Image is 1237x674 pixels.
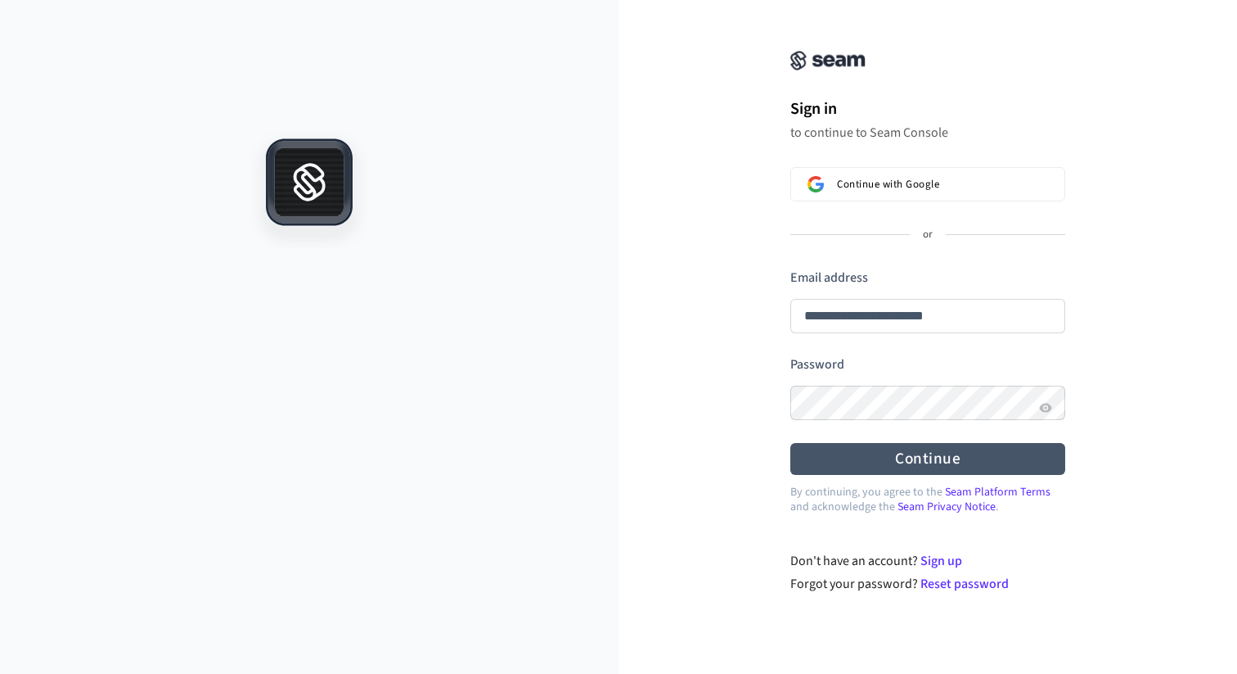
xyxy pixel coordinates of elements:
button: Show password [1036,398,1055,418]
div: Forgot your password? [790,574,1066,594]
a: Sign up [920,552,962,570]
p: or [923,228,933,242]
label: Password [790,355,844,373]
h1: Sign in [790,97,1065,121]
a: Seam Platform Terms [945,484,1050,500]
img: Seam Console [790,51,866,70]
p: to continue to Seam Console [790,124,1065,141]
button: Sign in with GoogleContinue with Google [790,167,1065,201]
label: Email address [790,269,868,287]
img: Sign in with Google [807,176,824,192]
a: Reset password [920,575,1009,593]
button: Continue [790,443,1065,475]
a: Seam Privacy Notice [897,499,996,515]
span: Continue with Google [837,178,939,191]
p: By continuing, you agree to the and acknowledge the . [790,485,1065,514]
div: Don't have an account? [790,551,1066,571]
